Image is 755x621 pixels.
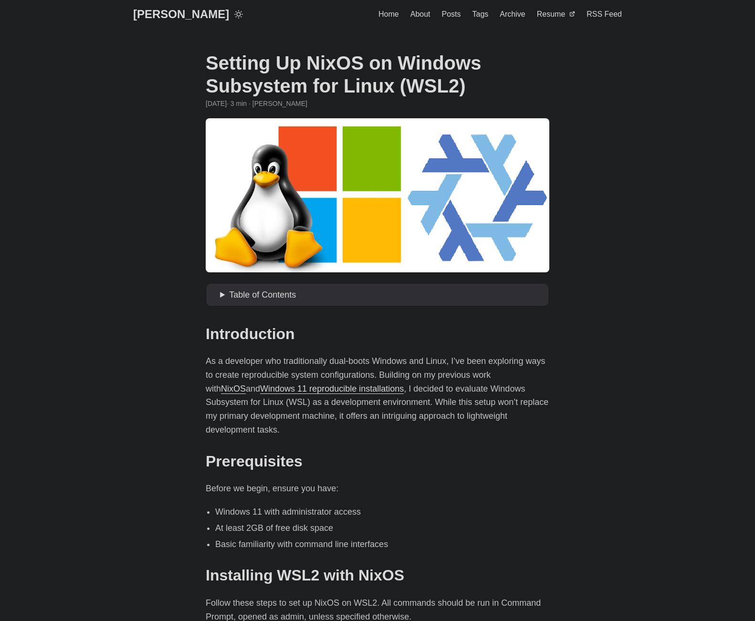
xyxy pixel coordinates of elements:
[215,521,549,535] li: At least 2GB of free disk space
[587,10,622,18] span: RSS Feed
[206,482,549,496] p: Before we begin, ensure you have:
[215,538,549,551] li: Basic familiarity with command line interfaces
[220,288,545,302] summary: Table of Contents
[206,325,549,343] h2: Introduction
[260,384,404,393] a: Windows 11 reproducible installations
[206,98,227,109] span: 2024-12-17 21:31:58 -0500 -0500
[410,10,430,18] span: About
[229,290,296,300] span: Table of Contents
[206,452,549,470] h2: Prerequisites
[378,10,399,18] span: Home
[221,384,246,393] a: NixOS
[206,566,549,584] h2: Installing WSL2 with NixOS
[472,10,489,18] span: Tags
[206,98,549,109] div: · 3 min · [PERSON_NAME]
[442,10,461,18] span: Posts
[215,505,549,519] li: Windows 11 with administrator access
[206,52,549,97] h1: Setting Up NixOS on Windows Subsystem for Linux (WSL2)
[500,10,525,18] span: Archive
[537,10,566,18] span: Resume
[206,354,549,437] p: As a developer who traditionally dual-boots Windows and Linux, I’ve been exploring ways to create...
